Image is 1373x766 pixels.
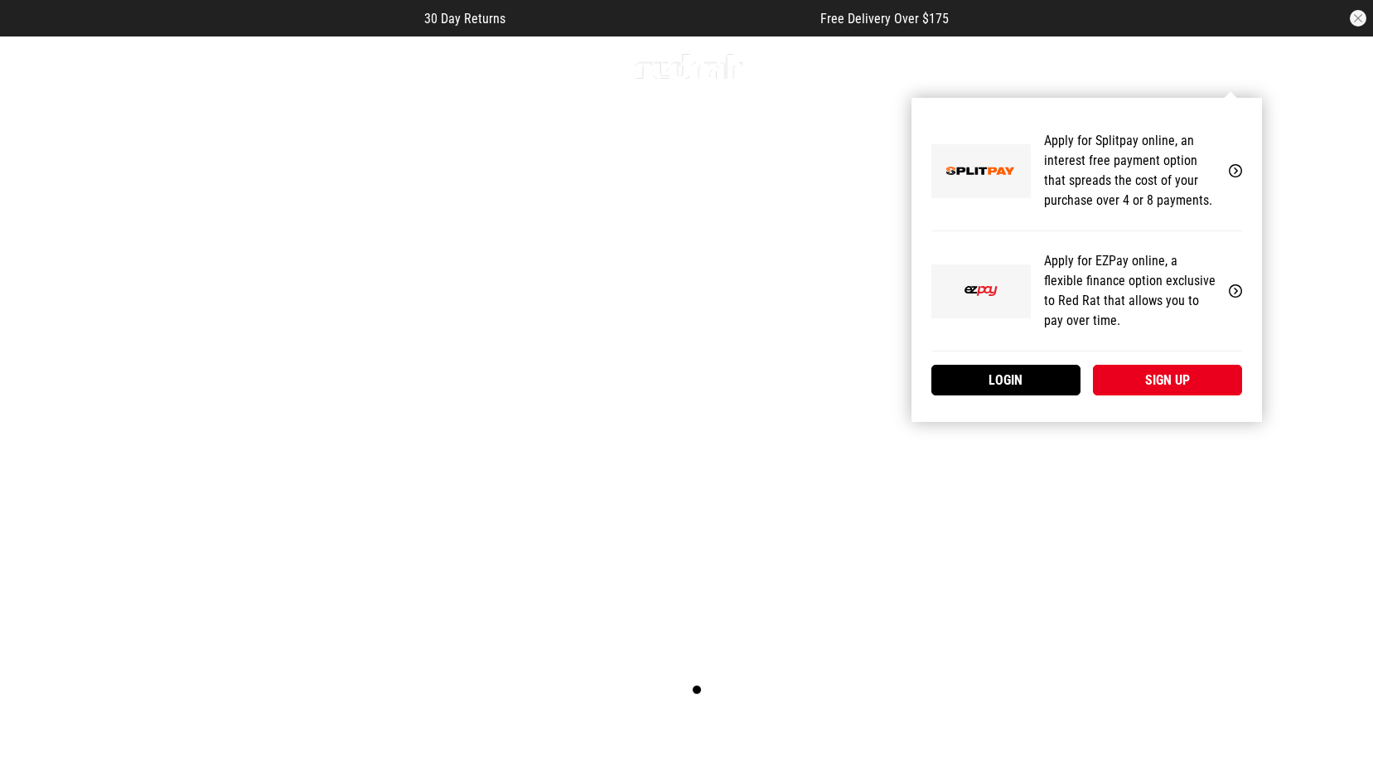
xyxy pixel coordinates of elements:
[820,11,949,27] span: Free Delivery Over $175
[153,59,178,75] a: Men
[931,231,1242,351] a: Apply for EZPay online, a flexible finance option exclusive to Red Rat that allows you to pay ove...
[205,59,248,75] a: Women
[274,59,302,75] a: Sale
[13,7,63,56] button: Open LiveChat chat widget
[1324,361,1346,397] button: Next slide
[27,361,49,397] button: Previous slide
[634,54,743,79] img: Redrat logo
[1044,251,1216,331] p: Apply for EZPay online, a flexible finance option exclusive to Red Rat that allows you to pay ove...
[931,111,1242,231] a: Apply for Splitpay online, an interest free payment option that spreads the cost of your purchase...
[424,11,505,27] span: 30 Day Returns
[1093,365,1242,395] a: Sign up
[539,10,787,27] iframe: Customer reviews powered by Trustpilot
[1044,131,1216,211] p: Apply for Splitpay online, an interest free payment option that spreads the cost of your purchase...
[931,365,1081,395] a: Login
